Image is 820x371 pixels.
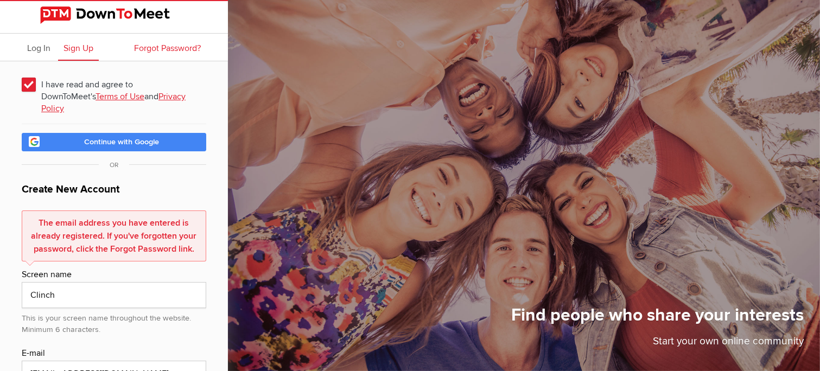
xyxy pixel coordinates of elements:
span: OR [99,161,129,169]
a: Terms of Use [96,91,144,102]
a: Log In [22,34,56,61]
h1: Create New Account [22,182,206,204]
a: Forgot Password? [129,34,206,61]
div: E-mail [22,347,206,361]
img: DownToMeet [40,7,188,24]
a: Continue with Google [22,133,206,151]
div: This is your screen name throughout the website. Minimum 6 characters. [22,308,206,336]
div: Screen name [22,268,206,282]
span: Log In [27,43,50,54]
span: Forgot Password? [134,43,201,54]
h1: Find people who share your interests [511,304,804,334]
div: The email address you have entered is already registered. If you've forgotten your password, clic... [22,210,206,261]
span: Continue with Google [84,137,159,146]
span: I have read and agree to DownToMeet's and [22,74,206,94]
p: Start your own online community [511,334,804,355]
a: Sign Up [58,34,99,61]
span: Sign Up [63,43,93,54]
input: e.g. John Smith or John S. [22,282,206,308]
